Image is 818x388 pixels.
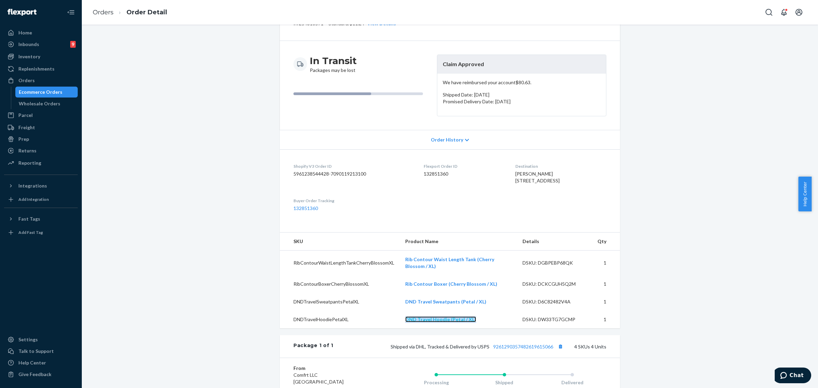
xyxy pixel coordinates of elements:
[333,342,606,351] div: 4 SKUs 4 Units
[18,41,39,48] div: Inbounds
[15,98,78,109] a: Wholesale Orders
[18,215,40,222] div: Fast Tags
[87,2,172,23] ol: breadcrumbs
[391,344,565,349] span: Shipped via DHL, Tracked & Delivered by USPS
[424,163,504,169] dt: Flexport Order ID
[19,100,60,107] div: Wholesale Orders
[402,379,470,386] div: Processing
[18,160,41,166] div: Reporting
[18,124,35,131] div: Freight
[777,5,791,19] button: Open notifications
[517,233,592,251] th: Details
[592,311,620,328] td: 1
[405,299,486,304] a: DND Travel Sweatpants (Petal / XL)
[293,163,413,169] dt: Shopify V3 Order ID
[792,5,806,19] button: Open account menu
[293,198,413,204] dt: Buyer Order Tracking
[293,372,344,385] span: Comfrt LLC [GEOGRAPHIC_DATA]
[470,379,539,386] div: Shipped
[70,41,76,48] div: 9
[280,233,400,251] th: SKU
[4,75,78,86] a: Orders
[4,122,78,133] a: Freight
[4,194,78,205] a: Add Integration
[126,9,167,16] a: Order Detail
[431,136,463,143] span: Order History
[443,98,601,105] p: Promised Delivery Date: [DATE]
[18,147,36,154] div: Returns
[18,359,46,366] div: Help Center
[18,53,40,60] div: Inventory
[4,27,78,38] a: Home
[515,163,606,169] dt: Destination
[93,9,113,16] a: Orders
[280,311,400,328] td: DNDTravelHoodiePetalXL
[18,65,55,72] div: Replenishments
[18,182,47,189] div: Integrations
[556,342,565,351] button: Copy tracking number
[592,233,620,251] th: Qty
[4,213,78,224] button: Fast Tags
[443,79,601,86] p: We have reimbursed your account $80.63 .
[592,251,620,275] td: 1
[405,281,497,287] a: Rib Contour Boxer (Cherry Blossom / XL)
[4,51,78,62] a: Inventory
[18,229,43,235] div: Add Fast Tag
[15,87,78,98] a: Ecommerce Orders
[4,334,78,345] a: Settings
[19,89,62,95] div: Ecommerce Orders
[293,365,375,372] dt: From
[538,379,606,386] div: Delivered
[592,275,620,293] td: 1
[18,29,32,36] div: Home
[400,233,517,251] th: Product Name
[4,180,78,191] button: Integrations
[522,281,587,287] div: DSKU: DCKCGUH5Q2M
[293,205,318,211] a: 132851360
[4,369,78,380] button: Give Feedback
[4,158,78,168] a: Reporting
[310,55,357,74] div: Packages may be lost
[522,298,587,305] div: DSKU: D6C82482V4A
[405,256,494,269] a: Rib Contour Waist Length Tank (Cherry Blossom / XL)
[280,251,400,275] td: RibContourWaistLengthTankCherryBlossomXL
[310,55,357,67] h3: In Transit
[522,316,587,323] div: DSKU: DW33TG7GCMP
[18,371,51,378] div: Give Feedback
[7,9,36,16] img: Flexport logo
[18,196,49,202] div: Add Integration
[515,171,560,183] span: [PERSON_NAME] [STREET_ADDRESS]
[424,170,504,177] dd: 132851360
[4,39,78,50] a: Inbounds9
[293,342,333,351] div: Package 1 of 1
[4,357,78,368] a: Help Center
[437,55,606,74] header: Claim Approved
[4,134,78,145] a: Prep
[18,77,35,84] div: Orders
[798,177,812,211] button: Help Center
[522,259,587,266] div: DSKU: DGBPEBP68QK
[18,336,38,343] div: Settings
[18,136,29,143] div: Prep
[4,227,78,238] a: Add Fast Tag
[775,368,811,385] iframe: Opens a widget where you can chat to one of our agents
[443,91,601,98] p: Shipped Date: [DATE]
[18,112,33,119] div: Parcel
[293,170,413,177] dd: 5961238544428-7090119213100
[4,346,78,357] button: Talk to Support
[405,316,476,322] a: DND Travel Hoodie (Petal / XL)
[762,5,776,19] button: Open Search Box
[493,344,553,349] a: 9261290357482619615066
[4,145,78,156] a: Returns
[4,110,78,121] a: Parcel
[280,275,400,293] td: RibContourBoxerCherryBlossomXL
[64,5,78,19] button: Close Navigation
[280,293,400,311] td: DNDTravelSweatpantsPetalXL
[592,293,620,311] td: 1
[18,348,54,355] div: Talk to Support
[4,63,78,74] a: Replenishments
